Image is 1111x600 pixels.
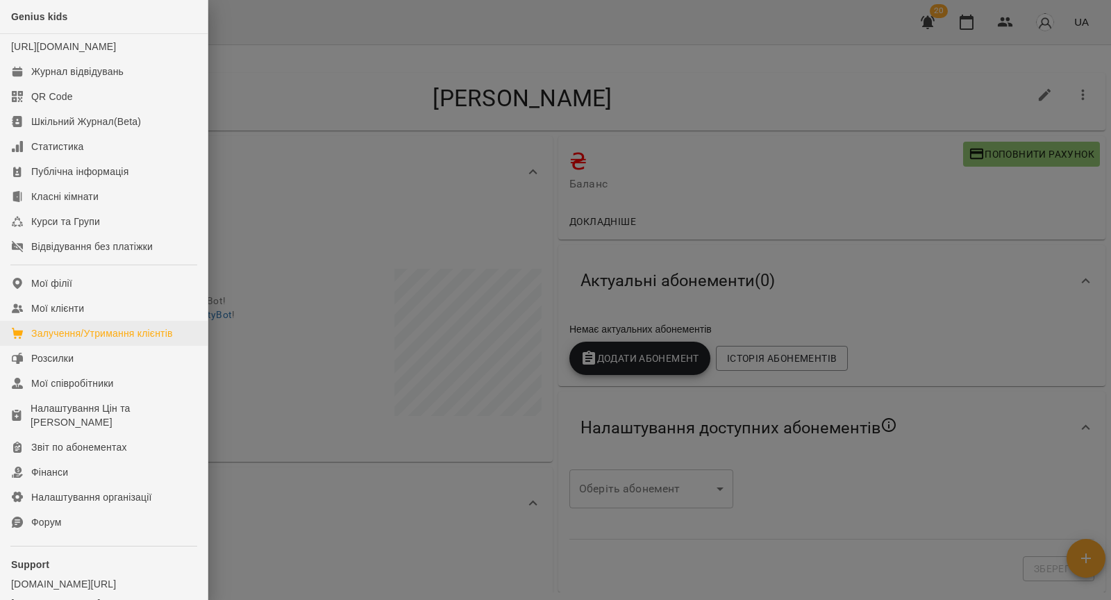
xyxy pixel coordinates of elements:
span: Genius kids [11,11,68,22]
div: Залучення/Утримання клієнтів [31,326,173,340]
div: Форум [31,515,62,529]
div: Налаштування організації [31,490,152,504]
a: [URL][DOMAIN_NAME] [11,41,116,52]
div: Класні кімнати [31,190,99,203]
div: Налаштування Цін та [PERSON_NAME] [31,401,197,429]
div: Фінанси [31,465,68,479]
div: Курси та Групи [31,215,100,228]
div: Звіт по абонементах [31,440,127,454]
div: Шкільний Журнал(Beta) [31,115,141,128]
a: [DOMAIN_NAME][URL] [11,577,197,591]
div: Відвідування без платіжки [31,240,153,253]
div: Мої філії [31,276,72,290]
div: Мої співробітники [31,376,114,390]
div: Публічна інформація [31,165,128,178]
div: Статистика [31,140,84,153]
p: Support [11,558,197,572]
div: Журнал відвідувань [31,65,124,78]
div: Розсилки [31,351,74,365]
div: Мої клієнти [31,301,84,315]
div: QR Code [31,90,73,103]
